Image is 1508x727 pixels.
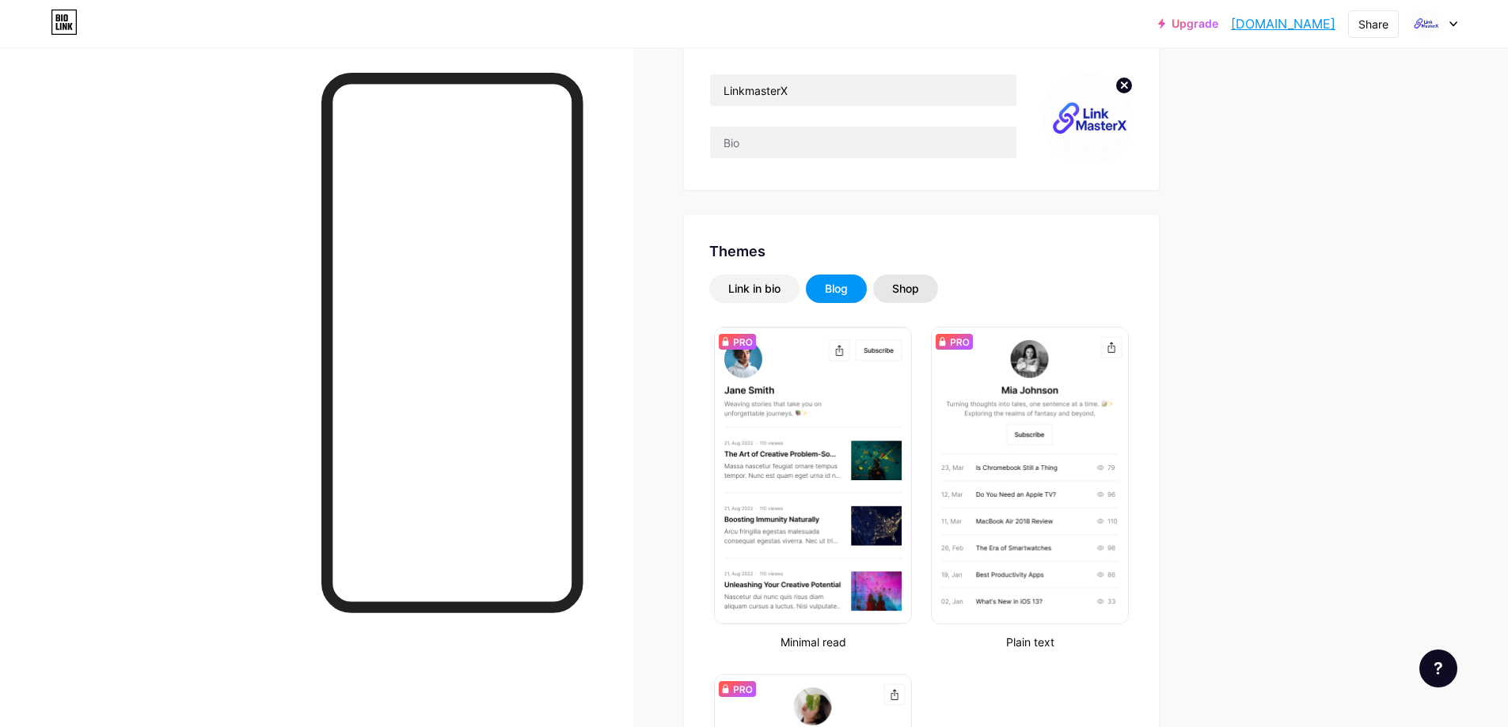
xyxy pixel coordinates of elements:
div: Share [1358,16,1388,32]
img: Ratarchi Babu [1043,74,1134,165]
input: Name [710,74,1016,106]
div: Link in bio [728,281,781,297]
div: Blog [825,281,848,297]
div: Shop [892,281,919,297]
div: Plain text [926,634,1134,650]
img: plain_text.png [932,328,1128,623]
img: Ratarchi Babu [1411,9,1441,39]
div: Themes [709,240,1134,262]
input: Bio [710,127,1016,158]
a: [DOMAIN_NAME] [1231,14,1335,33]
div: Minimal read [709,634,917,650]
img: minimal.png [715,328,911,623]
a: Upgrade [1158,17,1218,30]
